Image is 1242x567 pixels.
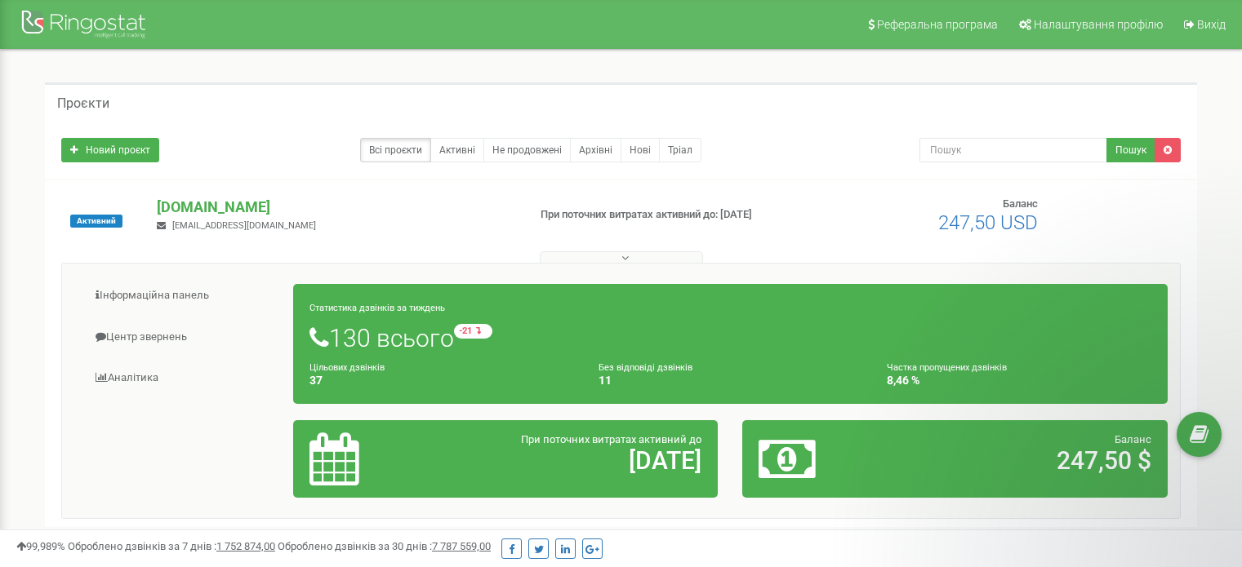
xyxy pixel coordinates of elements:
iframe: Intercom live chat [1186,475,1226,514]
span: При поточних витратах активний до [521,433,701,445]
h4: 37 [309,374,574,387]
span: 99,989% [16,540,65,552]
a: Всі проєкти [360,138,431,162]
small: Цільових дзвінків [309,362,385,373]
a: Архівні [570,138,621,162]
h4: 8,46 % [887,374,1151,387]
button: Пошук [1106,138,1155,162]
a: Центр звернень [74,317,294,357]
span: Реферальна програма [877,18,998,31]
h2: [DATE] [448,447,701,474]
span: [EMAIL_ADDRESS][DOMAIN_NAME] [172,220,316,231]
h4: 11 [599,374,863,387]
h2: 247,50 $ [898,447,1151,474]
p: [DOMAIN_NAME] [157,197,514,218]
h1: 130 всього [309,324,1151,352]
span: Налаштування профілю [1034,18,1163,31]
span: Активний [70,215,122,228]
a: Тріал [659,138,701,162]
a: Інформаційна панель [74,276,294,316]
span: Оброблено дзвінків за 7 днів : [68,540,275,552]
a: Не продовжені [483,138,571,162]
u: 7 787 559,00 [432,540,491,552]
small: Частка пропущених дзвінків [887,362,1007,373]
u: 1 752 874,00 [216,540,275,552]
a: Новий проєкт [61,138,159,162]
p: При поточних витратах активний до: [DATE] [541,207,802,223]
span: Вихід [1197,18,1226,31]
input: Пошук [919,138,1107,162]
a: Аналiтика [74,358,294,398]
h5: Проєкти [57,96,109,111]
a: Нові [621,138,660,162]
small: Без відповіді дзвінків [599,362,692,373]
a: Активні [430,138,484,162]
small: -21 [454,324,492,339]
small: Статистика дзвінків за тиждень [309,303,445,313]
span: Оброблено дзвінків за 30 днів : [278,540,491,552]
